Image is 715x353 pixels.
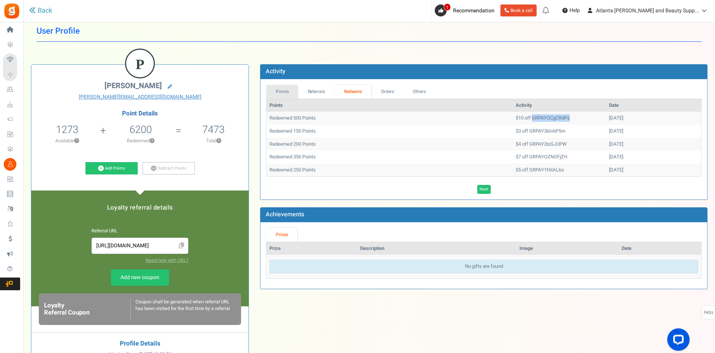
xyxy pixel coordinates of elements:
[74,139,79,143] button: ?
[91,229,188,234] h6: Referral URL
[444,3,451,11] span: 1
[31,110,249,117] h4: Point Details
[619,242,701,255] th: Date
[266,210,304,219] b: Achievements
[606,164,701,177] td: [DATE]
[606,112,701,125] td: [DATE]
[129,124,152,135] h5: 6200
[39,204,241,211] h5: Loyalty referral details
[500,4,537,16] a: Book a call
[513,112,606,125] td: $10 off GRPAYOCgCRdPs
[335,85,372,99] a: Redeems
[37,340,243,347] h4: Profile Details
[606,138,701,151] td: [DATE]
[606,151,701,164] td: [DATE]
[35,137,99,144] p: Available
[150,139,154,143] button: ?
[513,99,606,112] th: Activity
[29,6,52,16] a: Back
[202,124,225,135] h5: 7473
[126,50,154,79] figcaption: P
[111,269,169,286] a: Add new coupon
[477,185,491,194] a: Next
[513,125,606,138] td: $3 off GRPAY3bIvbP5m
[298,85,335,99] a: Referrals
[3,3,20,19] img: Gratisfaction
[266,228,297,242] a: Prizes
[130,298,236,320] div: Coupon shall be generated when referral URL has been visited for the first time by a referral
[266,112,513,125] td: Redeemed 500 Points
[266,67,285,76] b: Activity
[516,242,619,255] th: Image
[435,4,497,16] a: 1 Recommendation
[513,164,606,177] td: $5 off GRPAY1f6tAL6o
[266,125,513,138] td: Redeemed 150 Points
[143,162,195,175] a: Subtract Points
[175,239,187,253] span: Click to Copy
[606,125,701,138] td: [DATE]
[606,99,701,112] th: Date
[266,138,513,151] td: Redeemed 200 Points
[703,306,714,320] span: FAQs
[44,302,130,316] h6: Loyalty Referral Coupon
[559,4,583,16] a: Help
[513,138,606,151] td: $4 off GRPAY3tzGJUPW
[266,151,513,164] td: Redeemed 350 Points
[104,80,162,91] span: [PERSON_NAME]
[266,85,298,99] a: Points
[37,21,702,42] h1: User Profile
[37,93,243,101] a: [PERSON_NAME][EMAIL_ADDRESS][DOMAIN_NAME]
[266,164,513,177] td: Redeemed 250 Points
[403,85,435,99] a: Others
[513,151,606,164] td: $7 off GRPAYOZNOFjZH
[146,257,188,264] a: Need help with URL?
[266,99,513,112] th: Points
[453,7,494,15] span: Recommendation
[216,139,221,143] button: ?
[85,162,138,175] a: Add Points
[568,7,580,14] span: Help
[269,260,698,273] div: No gifts are found
[371,85,403,99] a: Orders
[596,7,699,15] span: Atlanta [PERSON_NAME] and Beauty Supp...
[56,122,78,137] span: 1273
[357,242,516,255] th: Description
[107,137,175,144] p: Redeemed
[182,137,245,144] p: Total
[266,242,357,255] th: Prize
